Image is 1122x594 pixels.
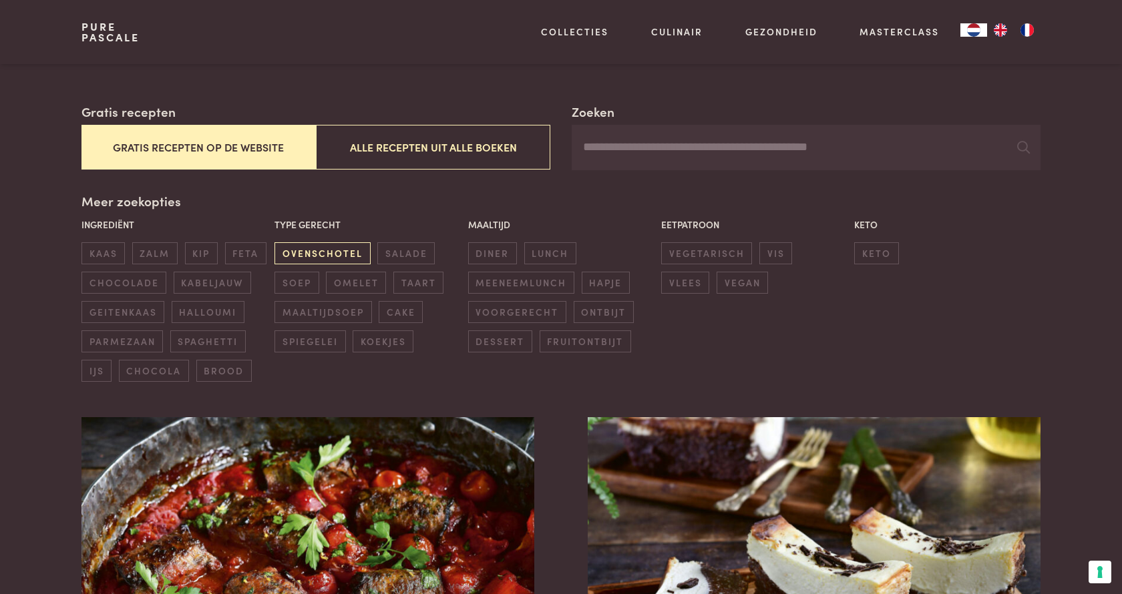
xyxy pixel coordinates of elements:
span: voorgerecht [468,301,566,323]
a: Gezondheid [745,25,817,39]
button: Gratis recepten op de website [81,125,316,170]
a: Masterclass [860,25,939,39]
span: salade [377,242,435,264]
div: Language [960,23,987,37]
span: chocola [119,360,189,382]
span: maaltijdsoep [274,301,371,323]
button: Alle recepten uit alle boeken [316,125,550,170]
span: kip [185,242,218,264]
span: ijs [81,360,112,382]
span: diner [468,242,517,264]
span: keto [854,242,898,264]
span: vlees [661,272,709,294]
span: cake [379,301,423,323]
a: PurePascale [81,21,140,43]
span: soep [274,272,319,294]
span: feta [225,242,266,264]
aside: Language selected: Nederlands [960,23,1041,37]
span: hapje [582,272,630,294]
a: FR [1014,23,1041,37]
span: brood [196,360,252,382]
label: Zoeken [572,102,614,121]
span: dessert [468,330,532,352]
span: vis [759,242,792,264]
span: fruitontbijt [540,330,631,352]
ul: Language list [987,23,1041,37]
a: NL [960,23,987,37]
span: chocolade [81,272,166,294]
span: spaghetti [170,330,246,352]
span: halloumi [172,301,244,323]
a: Culinair [651,25,703,39]
span: vegan [717,272,768,294]
a: EN [987,23,1014,37]
span: kaas [81,242,125,264]
button: Uw voorkeuren voor toestemming voor trackingtechnologieën [1089,561,1111,583]
p: Eetpatroon [661,218,848,232]
span: zalm [132,242,178,264]
a: Collecties [541,25,608,39]
span: ovenschotel [274,242,370,264]
span: meeneemlunch [468,272,574,294]
span: parmezaan [81,330,163,352]
span: omelet [326,272,386,294]
span: geitenkaas [81,301,164,323]
span: ontbijt [574,301,634,323]
span: koekjes [353,330,413,352]
span: lunch [524,242,576,264]
p: Ingrediënt [81,218,268,232]
p: Type gerecht [274,218,461,232]
p: Maaltijd [468,218,654,232]
span: taart [393,272,443,294]
span: kabeljauw [174,272,251,294]
p: Keto [854,218,1041,232]
label: Gratis recepten [81,102,176,121]
span: vegetarisch [661,242,752,264]
span: spiegelei [274,330,345,352]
